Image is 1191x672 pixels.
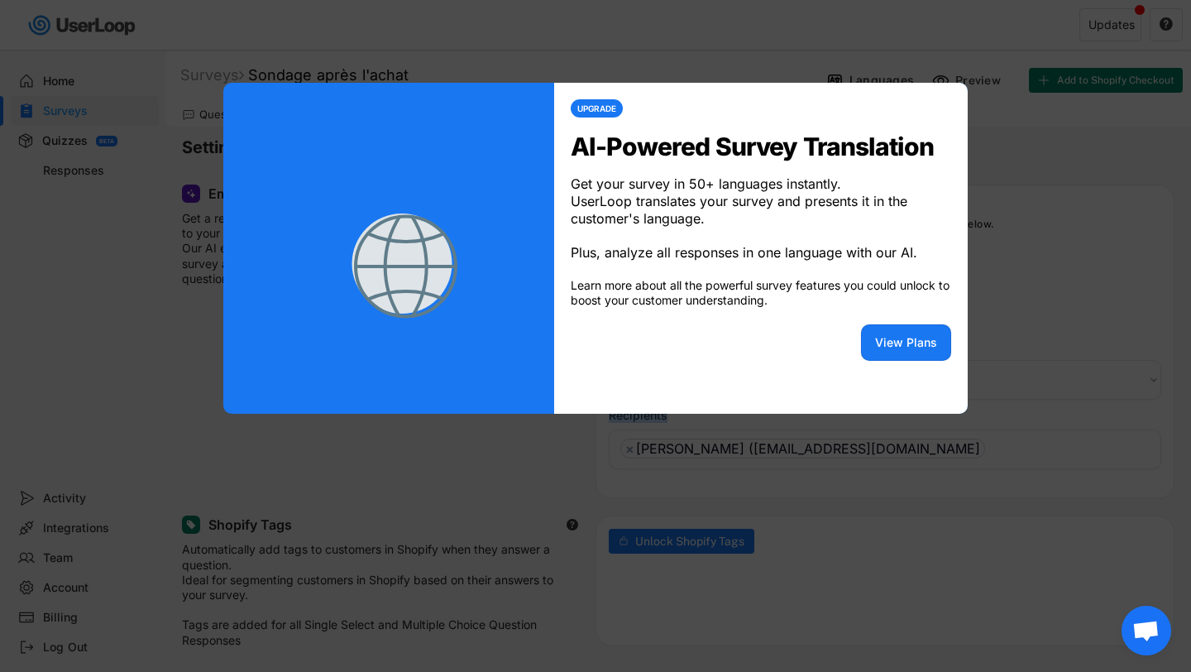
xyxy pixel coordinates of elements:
div: Ouvrir le chat [1122,606,1171,655]
div: AI-Powered Survey Translation [571,134,951,159]
div: UPGRADE [577,104,616,113]
div: Get your survey in 50+ languages instantly. UserLoop translates your survey and presents it in th... [571,175,951,262]
div: Learn more about all the powerful survey features you could unlock to boost your customer underst... [571,278,951,308]
button: View Plans [861,324,951,361]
